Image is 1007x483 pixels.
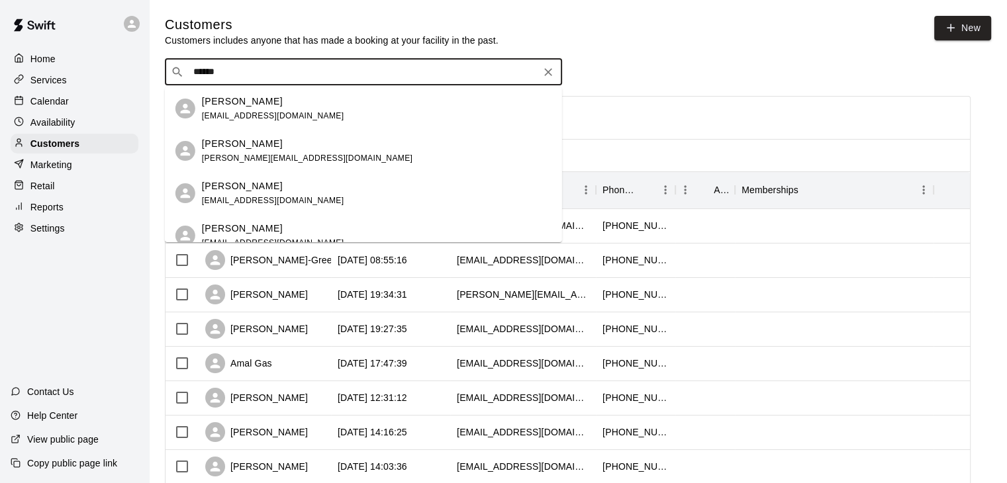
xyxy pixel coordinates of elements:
[602,219,669,232] div: +16134101999
[602,322,669,335] div: +17053351743
[11,49,138,69] a: Home
[914,180,934,200] button: Menu
[695,181,714,199] button: Sort
[30,222,65,235] p: Settings
[205,422,308,442] div: [PERSON_NAME]
[202,95,283,109] p: [PERSON_NAME]
[457,322,589,335] div: danelletailleur@outlook.com
[457,460,589,473] div: alain.rochefort64@gmail.com
[202,137,283,151] p: [PERSON_NAME]
[205,457,308,476] div: [PERSON_NAME]
[11,91,138,111] a: Calendar
[205,353,272,373] div: Amal Gas
[30,73,67,87] p: Services
[202,222,283,236] p: [PERSON_NAME]
[202,111,344,120] span: [EMAIL_ADDRESS][DOMAIN_NAME]
[934,16,991,40] a: New
[457,425,589,439] div: jen.nielsen08@gmail.com
[175,183,195,203] div: Cedric Fournier
[27,385,74,398] p: Contact Us
[27,409,77,422] p: Help Center
[655,180,675,200] button: Menu
[11,218,138,238] a: Settings
[576,180,596,200] button: Menu
[165,59,562,85] div: Search customers by name or email
[165,34,499,47] p: Customers includes anyone that has made a booking at your facility in the past.
[675,180,695,200] button: Menu
[202,179,283,193] p: [PERSON_NAME]
[602,253,669,267] div: +16138824564
[165,16,499,34] h5: Customers
[735,171,934,208] div: Memberships
[202,154,412,163] span: [PERSON_NAME][EMAIL_ADDRESS][DOMAIN_NAME]
[338,391,407,404] div: 2025-08-10 12:31:12
[637,181,655,199] button: Sort
[30,52,56,66] p: Home
[457,288,589,301] div: kendra.schultz23@gmail.com
[27,433,99,446] p: View public page
[539,63,557,81] button: Clear
[11,112,138,132] a: Availability
[457,391,589,404] div: ryaninottawa@gmail.com
[602,460,669,473] div: +16133166277
[205,250,338,270] div: [PERSON_NAME]-Green
[338,288,407,301] div: 2025-08-10 19:34:31
[338,460,407,473] div: 2025-08-09 14:03:36
[602,288,669,301] div: +15192702647
[602,391,669,404] div: +16132652585
[338,322,407,335] div: 2025-08-10 19:27:35
[602,425,669,439] div: +16138505364
[175,226,195,245] div: Cedric Marchildon
[11,70,138,90] a: Services
[11,134,138,154] a: Customers
[450,171,596,208] div: Email
[202,238,344,247] span: [EMAIL_ADDRESS][DOMAIN_NAME]
[30,137,79,150] p: Customers
[30,158,72,171] p: Marketing
[602,171,637,208] div: Phone Number
[202,196,344,205] span: [EMAIL_ADDRESS][DOMAIN_NAME]
[175,99,195,118] div: Cedric Ivkovic
[602,357,669,370] div: +14182617667
[798,181,817,199] button: Sort
[30,116,75,129] p: Availability
[30,95,69,108] p: Calendar
[338,425,407,439] div: 2025-08-09 14:16:25
[338,357,407,370] div: 2025-08-10 17:47:39
[596,171,675,208] div: Phone Number
[742,171,798,208] div: Memberships
[714,171,728,208] div: Age
[457,253,589,267] div: jonathonbestgreen@icloud.com
[11,197,138,217] a: Reports
[205,285,308,304] div: [PERSON_NAME]
[457,357,589,370] div: amalgas199@gmail.com
[205,319,308,339] div: [PERSON_NAME]
[338,253,407,267] div: 2025-08-11 08:55:16
[30,179,55,193] p: Retail
[205,388,308,408] div: [PERSON_NAME]
[27,457,117,470] p: Copy public page link
[11,176,138,196] a: Retail
[11,155,138,175] a: Marketing
[675,171,735,208] div: Age
[30,200,64,214] p: Reports
[175,141,195,161] div: Cedric Kuperman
